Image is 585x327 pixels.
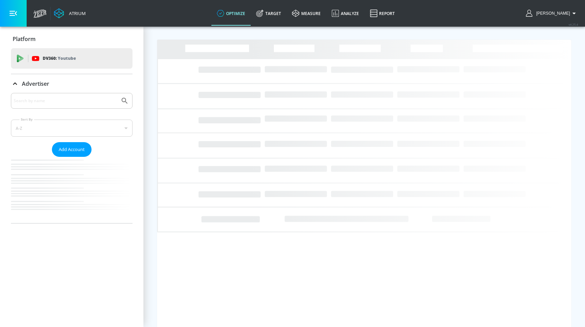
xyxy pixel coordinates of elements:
[58,55,76,62] p: Youtube
[211,1,251,26] a: optimize
[43,55,76,62] p: DV360:
[11,74,133,93] div: Advertiser
[11,48,133,69] div: DV360: Youtube
[287,1,326,26] a: measure
[11,93,133,223] div: Advertiser
[52,142,92,157] button: Add Account
[569,23,578,26] span: v 4.25.4
[11,120,133,137] div: A-Z
[22,80,49,87] p: Advertiser
[364,1,400,26] a: Report
[14,96,117,105] input: Search by name
[54,8,86,18] a: Atrium
[11,157,133,223] nav: list of Advertiser
[59,146,85,153] span: Add Account
[533,11,570,16] span: login as: uyen.hoang@zefr.com
[11,29,133,49] div: Platform
[326,1,364,26] a: Analyze
[66,10,86,16] div: Atrium
[526,9,578,17] button: [PERSON_NAME]
[19,117,34,122] label: Sort By
[13,35,36,43] p: Platform
[251,1,287,26] a: Target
